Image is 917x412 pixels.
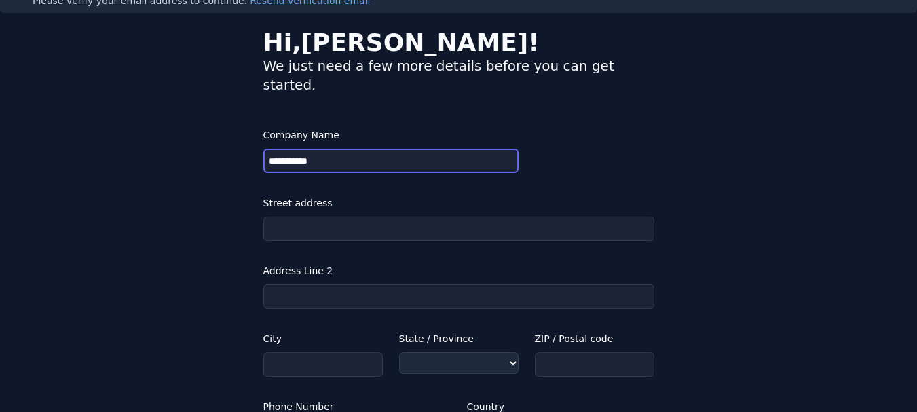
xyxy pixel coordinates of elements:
div: Hi, [PERSON_NAME] ! [263,29,654,56]
label: Street address [263,195,654,211]
div: We just need a few more details before you can get started. [263,56,654,94]
label: State / Province [399,331,519,347]
label: Company Name [263,127,519,143]
label: ZIP / Postal code [535,331,654,347]
label: Address Line 2 [263,263,654,279]
label: City [263,331,383,347]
